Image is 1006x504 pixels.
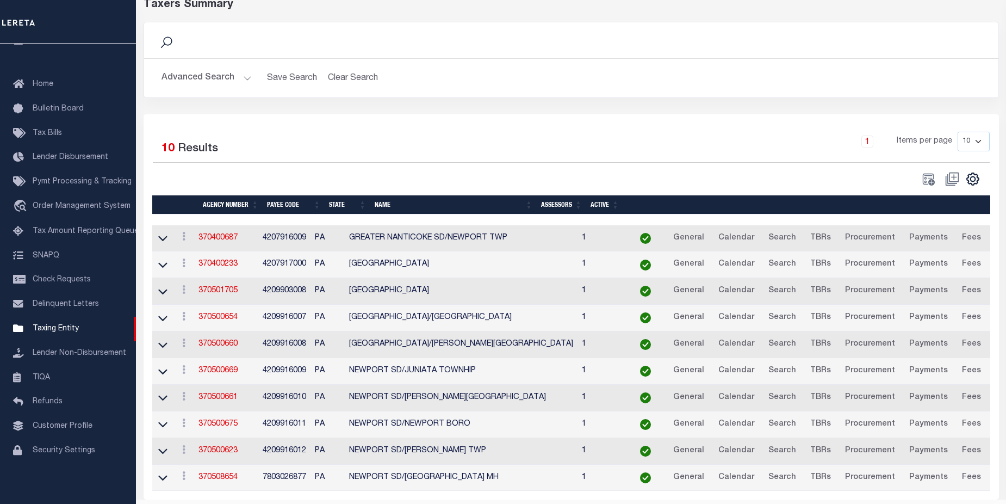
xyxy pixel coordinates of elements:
td: PA [311,331,345,358]
img: check-icon-green.svg [640,286,651,297]
td: 4207917000 [258,251,311,278]
a: Fees [957,362,986,380]
td: NEWPORT SD/NEWPORT BORO [345,411,577,438]
a: Payments [904,389,953,407]
i: travel_explore [13,200,30,214]
a: Payments [904,416,953,433]
td: NEWPORT SD/JUNIATA TOWNHIP [345,358,577,385]
td: 4209916011 [258,411,311,438]
td: PA [311,305,345,331]
td: 1 [577,465,627,491]
img: check-icon-green.svg [640,446,651,457]
a: Calendar [713,389,759,407]
a: TBRs [805,230,836,247]
a: Procurement [840,469,900,487]
td: 4209916007 [258,305,311,331]
td: 1 [577,411,627,438]
td: PA [311,358,345,385]
td: PA [311,278,345,305]
span: Pymt Processing & Tracking [33,178,132,186]
a: Fees [957,309,986,327]
button: Advanced Search [162,67,252,89]
a: General [668,282,709,300]
a: Fees [957,282,986,300]
td: 1 [577,251,627,278]
span: Tax Bills [33,130,62,137]
a: Fees [957,389,986,407]
a: TBRs [805,282,836,300]
th: Name: activate to sort column ascending [370,195,537,214]
td: 1 [577,438,627,465]
a: Fees [957,442,986,460]
td: PA [311,438,345,465]
td: PA [311,251,345,278]
td: 1 [577,385,627,411]
a: Calendar [713,230,759,247]
a: TBRs [805,442,836,460]
td: NEWPORT SD/[PERSON_NAME][GEOGRAPHIC_DATA] [345,385,577,411]
td: PA [311,385,345,411]
td: [GEOGRAPHIC_DATA] [345,278,577,305]
a: Search [763,336,801,353]
a: Fees [957,336,986,353]
a: General [668,336,709,353]
a: 370500669 [198,367,238,374]
a: Calendar [713,442,759,460]
a: Payments [904,309,953,327]
span: Home [33,81,53,88]
td: 1 [577,358,627,385]
a: Payments [904,256,953,273]
th: Active: activate to sort column ascending [586,195,623,214]
td: 4207916009 [258,225,311,252]
td: NEWPORT SD/[PERSON_NAME] TWP [345,438,577,465]
span: Security Settings [33,447,95,454]
td: 1 [577,331,627,358]
a: 370501705 [198,287,238,294]
a: General [668,416,709,433]
a: 370400687 [198,234,238,242]
a: Calendar [713,256,759,273]
th: State: activate to sort column ascending [325,195,370,214]
td: PA [311,465,345,491]
a: Search [763,362,801,380]
td: [GEOGRAPHIC_DATA] [345,251,577,278]
a: Search [763,469,801,487]
a: Procurement [840,230,900,247]
a: Calendar [713,469,759,487]
a: General [668,256,709,273]
a: General [668,469,709,487]
td: 4209916010 [258,385,311,411]
a: Fees [957,256,986,273]
td: 4209916009 [258,358,311,385]
a: 370500675 [198,420,238,428]
img: check-icon-green.svg [640,260,651,271]
span: SNAPQ [33,251,59,259]
a: Payments [904,230,953,247]
a: TBRs [805,309,836,327]
a: 370400233 [198,260,238,268]
a: 370500654 [198,314,238,321]
a: General [668,230,709,247]
a: 370500623 [198,447,238,454]
a: 370500660 [198,340,238,348]
span: Taxing Entity [33,325,79,333]
span: 10 [162,143,175,155]
a: General [668,309,709,327]
a: Search [763,309,801,327]
a: Procurement [840,442,900,460]
button: Save Search [260,67,324,89]
img: check-icon-green.svg [640,233,651,244]
a: General [668,362,709,380]
td: [GEOGRAPHIC_DATA]/[PERSON_NAME][GEOGRAPHIC_DATA] [345,331,577,358]
td: GREATER NANTICOKE SD/NEWPORT TWP [345,225,577,252]
a: Calendar [713,282,759,300]
a: Fees [957,469,986,487]
a: Search [763,416,801,433]
td: 1 [577,278,627,305]
a: Procurement [840,282,900,300]
span: TIQA [33,373,50,381]
img: check-icon-green.svg [640,419,651,430]
img: check-icon-green.svg [640,339,651,350]
a: Search [763,282,801,300]
a: Payments [904,282,953,300]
